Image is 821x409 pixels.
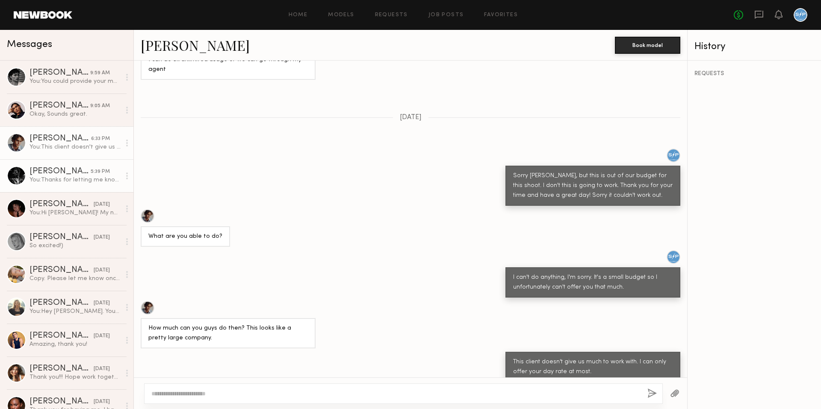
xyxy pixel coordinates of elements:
[30,299,94,307] div: [PERSON_NAME]
[694,42,814,52] div: History
[30,275,121,283] div: Copy. Please let me know once you have more details. My cell just in case [PHONE_NUMBER]
[94,234,110,242] div: [DATE]
[30,397,94,406] div: [PERSON_NAME]
[513,171,673,201] div: Sorry [PERSON_NAME], but this is out of our budget for this shoot. I don't this is going to work....
[694,71,814,77] div: REQUESTS
[30,69,90,77] div: [PERSON_NAME]
[289,12,308,18] a: Home
[30,143,121,151] div: You: This client doesn't give us much to work with. I can only offer your day rate at most.
[30,209,121,217] div: You: Hi [PERSON_NAME]! My name's [PERSON_NAME] and I'm the production coordinator at [PERSON_NAME...
[375,12,408,18] a: Requests
[94,201,110,209] div: [DATE]
[90,102,110,110] div: 9:05 AM
[484,12,518,18] a: Favorites
[94,365,110,373] div: [DATE]
[30,340,121,348] div: Amazing, thank you!
[7,40,52,50] span: Messages
[428,12,464,18] a: Job Posts
[141,36,250,54] a: [PERSON_NAME]
[30,102,90,110] div: [PERSON_NAME]
[94,398,110,406] div: [DATE]
[30,307,121,316] div: You: Hey [PERSON_NAME]. Your schedule is probably packed, so I hope you get to see these messages...
[30,233,94,242] div: [PERSON_NAME]
[615,41,680,48] a: Book model
[94,332,110,340] div: [DATE]
[30,242,121,250] div: So excited!)
[91,168,110,176] div: 5:39 PM
[30,176,121,184] div: You: Thanks for letting me know! We are set for the 24th, so that's okay. Appreciate it and good ...
[94,266,110,275] div: [DATE]
[30,373,121,381] div: Thank you!!! Hope work together again 💘
[30,77,121,85] div: You: You could provide your most recent headshots. As for some details, it will be a one day shoo...
[90,69,110,77] div: 9:59 AM
[91,135,110,143] div: 6:33 PM
[400,114,422,121] span: [DATE]
[30,332,94,340] div: [PERSON_NAME]
[148,232,222,242] div: What are you able to do?
[148,55,308,75] div: I can do 5k unlimited usage or we can go through my agent
[30,167,91,176] div: [PERSON_NAME]
[30,110,121,118] div: Okay, Sounds great.
[30,134,91,143] div: [PERSON_NAME]
[615,37,680,54] button: Book model
[513,357,673,377] div: This client doesn't give us much to work with. I can only offer your day rate at most.
[30,200,94,209] div: [PERSON_NAME]
[94,299,110,307] div: [DATE]
[148,324,308,343] div: How much can you guys do then? This looks like a pretty large company.
[30,365,94,373] div: [PERSON_NAME]
[513,273,673,292] div: I can't do anything, I'm sorry. It's a small budget so I unfortunately can't offer you that much.
[30,266,94,275] div: [PERSON_NAME]
[328,12,354,18] a: Models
